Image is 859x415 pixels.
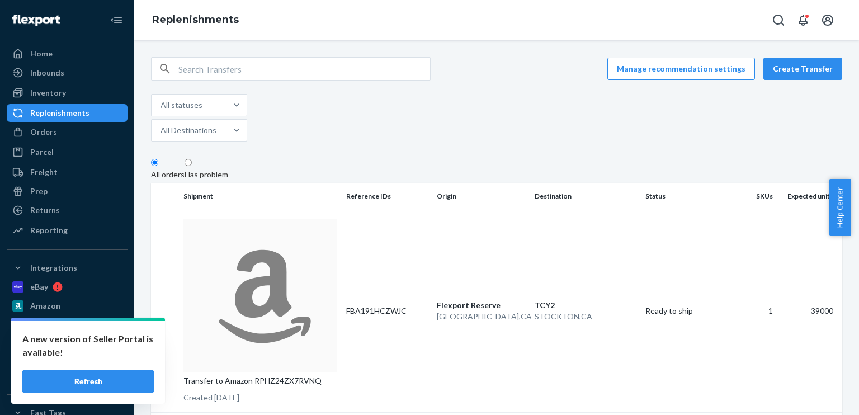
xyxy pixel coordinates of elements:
[7,104,128,122] a: Replenishments
[30,147,54,158] div: Parcel
[30,300,60,312] div: Amazon
[12,15,60,26] img: Flexport logo
[7,201,128,219] a: Returns
[7,354,128,372] a: Pipe17
[179,183,342,210] th: Shipment
[7,84,128,102] a: Inventory
[185,169,228,180] div: Has problem
[535,300,636,311] p: TCY2
[183,392,337,403] p: Created [DATE]
[105,9,128,31] button: Close Navigation
[151,169,185,180] div: All orders
[185,159,192,166] input: Has problem
[437,311,525,322] p: [GEOGRAPHIC_DATA] , CA
[530,183,641,210] th: Destination
[202,100,204,111] input: All statuses
[535,311,636,322] p: STOCKTON , CA
[7,45,128,63] a: Home
[731,210,777,413] td: 1
[30,67,64,78] div: Inbounds
[30,205,60,216] div: Returns
[30,262,77,273] div: Integrations
[7,278,128,296] a: eBay
[143,4,248,36] ol: breadcrumbs
[7,182,128,200] a: Prep
[30,126,57,138] div: Orders
[645,305,728,317] div: Ready to ship
[30,48,53,59] div: Home
[7,259,128,277] button: Integrations
[30,186,48,197] div: Prep
[641,183,732,210] th: Status
[767,9,790,31] button: Open Search Box
[30,281,48,293] div: eBay
[30,167,58,178] div: Freight
[437,300,525,311] p: Flexport Reserve
[816,9,839,31] button: Open account menu
[152,13,239,26] a: Replenishments
[178,58,430,80] input: Search Transfers
[342,183,433,210] th: Reference IDs
[777,183,842,210] th: Expected units
[151,159,158,166] input: All orders
[161,100,202,111] div: All statuses
[7,64,128,82] a: Inbounds
[7,123,128,141] a: Orders
[432,183,530,210] th: Origin
[7,221,128,239] a: Reporting
[7,163,128,181] a: Freight
[183,375,337,386] p: Transfer to Amazon RPHZ24ZX7RVNQ
[7,376,128,390] a: Add Integration
[7,335,128,353] a: Walmart
[22,370,154,393] button: Refresh
[161,125,216,136] div: All Destinations
[777,210,842,413] td: 39000
[763,58,842,80] button: Create Transfer
[792,9,814,31] button: Open notifications
[7,297,128,315] a: Amazon
[216,125,218,136] input: All Destinations
[607,58,755,80] button: Manage recommendation settings
[30,225,68,236] div: Reporting
[342,210,433,413] td: FBA191HCZWJC
[30,87,66,98] div: Inventory
[7,143,128,161] a: Parcel
[22,332,154,359] p: A new version of Seller Portal is available!
[731,183,777,210] th: SKUs
[7,316,128,334] a: GeekSeller
[829,179,851,236] button: Help Center
[30,107,89,119] div: Replenishments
